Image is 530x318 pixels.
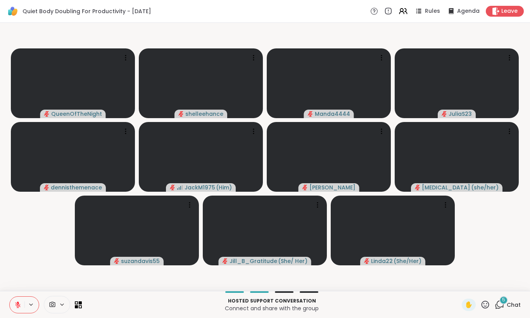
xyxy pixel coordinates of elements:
[230,257,277,265] span: Jill_B_Gratitude
[371,257,393,265] span: Linda22
[51,184,102,191] span: dennisthemenace
[471,184,499,191] span: ( she/her )
[178,111,184,117] span: audio-muted
[507,301,521,309] span: Chat
[278,257,307,265] span: ( She/ Her )
[223,258,228,264] span: audio-muted
[216,184,232,191] span: ( Him )
[465,300,473,309] span: ✋
[170,185,175,190] span: audio-muted
[422,184,470,191] span: [MEDICAL_DATA]
[501,7,518,15] span: Leave
[6,5,19,18] img: ShareWell Logomark
[86,297,457,304] p: Hosted support conversation
[442,111,447,117] span: audio-muted
[457,7,480,15] span: Agenda
[302,185,308,190] span: audio-muted
[51,110,102,118] span: QueenOfTheNight
[425,7,440,15] span: Rules
[114,258,119,264] span: audio-muted
[364,258,369,264] span: audio-muted
[502,297,505,303] span: 5
[415,185,420,190] span: audio-muted
[185,184,215,191] span: JackM1975
[121,257,160,265] span: suzandavis55
[315,110,350,118] span: Manda4444
[449,110,472,118] span: JuliaS23
[309,184,356,191] span: [PERSON_NAME]
[86,304,457,312] p: Connect and share with the group
[185,110,223,118] span: shelleehance
[44,185,49,190] span: audio-muted
[44,111,50,117] span: audio-muted
[308,111,313,117] span: audio-muted
[394,257,421,265] span: ( She/Her )
[22,7,151,15] span: Quiet Body Doubling For Productivity - [DATE]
